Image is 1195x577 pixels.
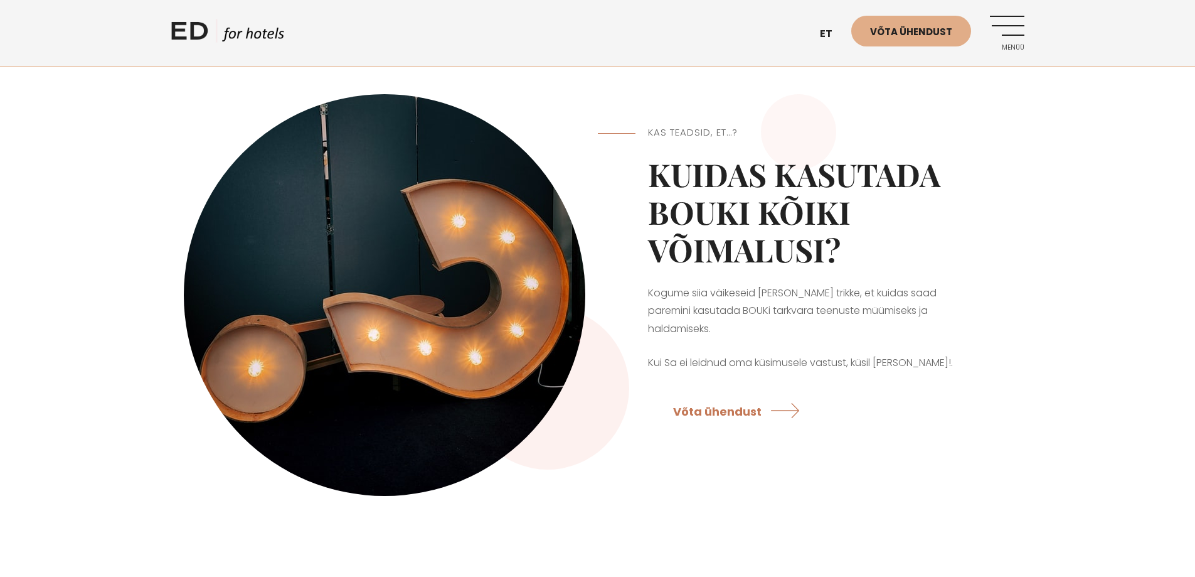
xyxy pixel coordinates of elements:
p: Kui Sa ei leidnud oma küsimusele vastust, küsil [PERSON_NAME]!. [648,354,974,372]
p: Kogume siia väikeseid [PERSON_NAME] trikke, et kuidas saad paremini kasutada BOUKi tarkvara teenu... [648,284,974,338]
a: Menüü [990,16,1024,50]
a: et [814,19,851,50]
a: Võta ühendust [673,394,805,428]
span: Menüü [990,44,1024,51]
a: Võta ühendust [851,16,971,46]
h5: Kas teadsid, et…? [648,126,974,140]
img: KKK [184,94,585,496]
a: ED HOTELS [171,19,284,50]
h2: Kuidas kasutada BOUKi kõiki võimalusi? [648,156,974,269]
